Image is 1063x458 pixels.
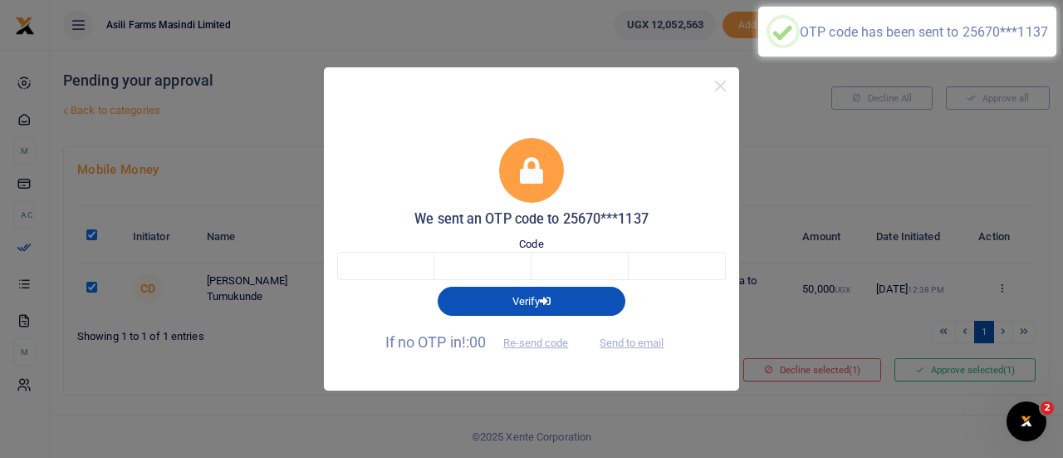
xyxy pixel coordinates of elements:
[519,236,543,253] label: Code
[1041,401,1054,415] span: 2
[1007,401,1046,441] iframe: Intercom live chat
[462,333,486,351] span: !:00
[708,74,732,98] button: Close
[337,211,726,228] h5: We sent an OTP code to 25670***1137
[385,333,583,351] span: If no OTP in
[800,24,1048,40] div: OTP code has been sent to 25670***1137
[438,287,625,315] button: Verify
